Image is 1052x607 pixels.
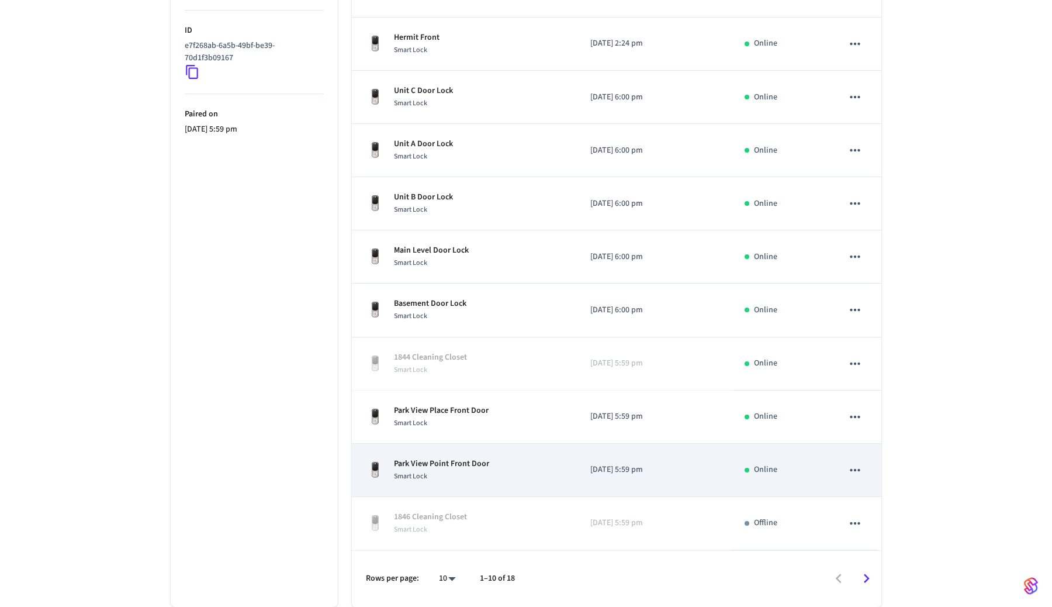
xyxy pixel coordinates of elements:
p: [DATE] 5:59 pm [590,517,717,529]
p: Park View Place Front Door [394,405,489,417]
p: Unit A Door Lock [394,138,453,150]
p: [DATE] 6:00 pm [590,251,717,263]
span: Smart Lock [394,258,427,268]
p: 1846 Cleaning Closet [394,511,467,523]
span: Smart Lock [394,418,427,428]
span: Smart Lock [394,471,427,481]
img: Yale Assure Touchscreen Wifi Smart Lock, Satin Nickel, Front [366,88,385,106]
p: [DATE] 5:59 pm [590,464,717,476]
span: Smart Lock [394,45,427,55]
p: [DATE] 2:24 pm [590,37,717,50]
p: 1844 Cleaning Closet [394,351,467,364]
img: Yale Assure Touchscreen Wifi Smart Lock, Satin Nickel, Front [366,35,385,53]
p: Online [754,357,777,370]
span: Smart Lock [394,205,427,215]
p: [DATE] 5:59 pm [590,411,717,423]
p: Online [754,37,777,50]
img: Yale Assure Touchscreen Wifi Smart Lock, Satin Nickel, Front [366,301,385,319]
p: Online [754,198,777,210]
span: Smart Lock [394,311,427,321]
img: Yale Assure Touchscreen Wifi Smart Lock, Satin Nickel, Front [366,514,385,533]
p: Online [754,144,777,157]
span: Smart Lock [394,365,427,375]
p: Main Level Door Lock [394,244,469,257]
p: e7f268ab-6a5b-49bf-be39-70d1f3b09167 [185,40,319,64]
p: Hermit Front [394,32,440,44]
img: Yale Assure Touchscreen Wifi Smart Lock, Satin Nickel, Front [366,354,385,373]
div: 10 [433,570,461,587]
span: Smart Lock [394,151,427,161]
span: Smart Lock [394,98,427,108]
p: Online [754,464,777,476]
p: Unit B Door Lock [394,191,453,204]
p: Online [754,304,777,316]
p: [DATE] 5:59 pm [590,357,717,370]
p: Rows per page: [366,572,419,585]
p: [DATE] 6:00 pm [590,91,717,104]
img: Yale Assure Touchscreen Wifi Smart Lock, Satin Nickel, Front [366,141,385,160]
p: Basement Door Lock [394,298,466,310]
p: ID [185,25,324,37]
p: Online [754,251,777,263]
p: Online [754,91,777,104]
img: Yale Assure Touchscreen Wifi Smart Lock, Satin Nickel, Front [366,194,385,213]
p: Online [754,411,777,423]
img: Yale Assure Touchscreen Wifi Smart Lock, Satin Nickel, Front [366,408,385,426]
img: Yale Assure Touchscreen Wifi Smart Lock, Satin Nickel, Front [366,461,385,480]
img: SeamLogoGradient.69752ec5.svg [1024,577,1038,595]
p: [DATE] 5:59 pm [185,123,324,136]
p: Offline [754,517,777,529]
p: [DATE] 6:00 pm [590,144,717,157]
img: Yale Assure Touchscreen Wifi Smart Lock, Satin Nickel, Front [366,247,385,266]
span: Smart Lock [394,525,427,534]
p: Park View Point Front Door [394,458,489,470]
p: Paired on [185,108,324,120]
button: Go to next page [853,565,880,592]
p: 1–10 of 18 [480,572,515,585]
p: [DATE] 6:00 pm [590,198,717,210]
p: Unit C Door Lock [394,85,453,97]
p: [DATE] 6:00 pm [590,304,717,316]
